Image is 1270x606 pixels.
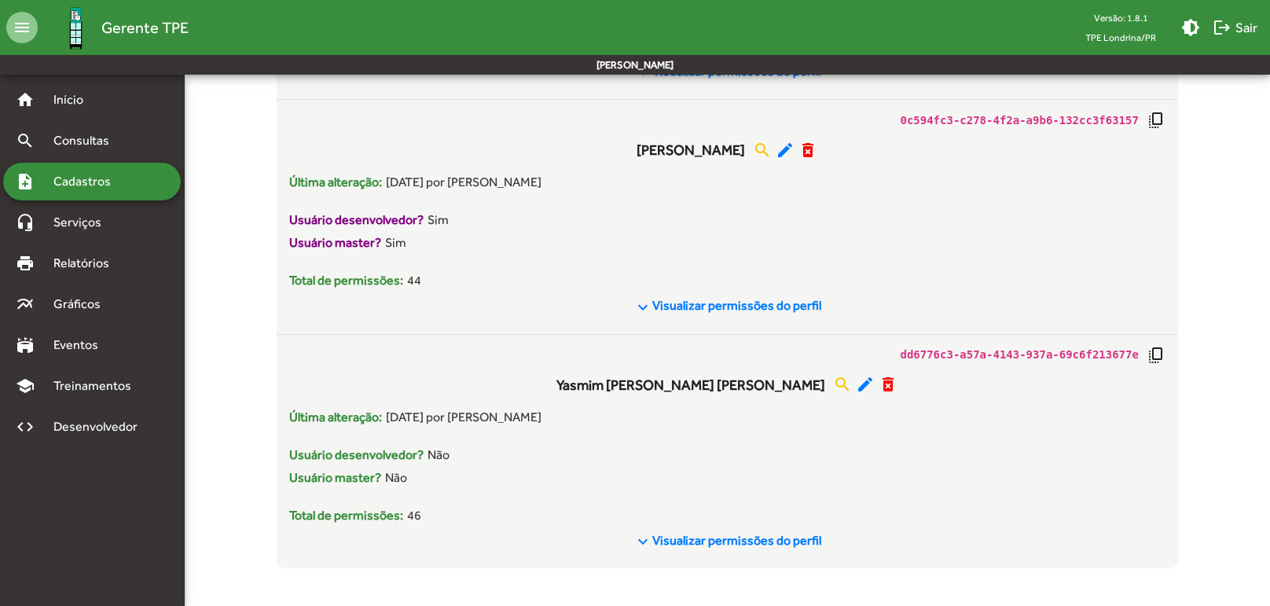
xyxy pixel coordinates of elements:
[289,211,424,230] span: Usuário desenvolvedor?
[16,376,35,395] mat-icon: school
[44,336,119,354] span: Eventos
[44,90,106,109] span: Início
[289,506,403,525] span: Total de permissões:
[633,298,652,317] mat-icon: keyboard_arrow_down
[1147,111,1165,130] mat-icon: copy_all
[652,533,821,548] span: Visualizar permissões do perfil
[900,112,1138,129] code: 0c594fc3-c278-4f2a-a9b6-132cc3f63157
[879,375,897,394] mat-icon: delete_forever
[652,298,821,313] span: Visualizar permissões do perfil
[289,408,382,427] span: Última alteração:
[1073,8,1169,28] div: Versão: 1.8.1
[16,90,35,109] mat-icon: home
[633,532,652,551] mat-icon: keyboard_arrow_down
[1073,28,1169,47] span: TPE Londrina/PR
[385,468,407,487] span: Não
[16,295,35,314] mat-icon: multiline_chart
[16,254,35,273] mat-icon: print
[428,446,450,465] span: Não
[44,254,130,273] span: Relatórios
[385,233,406,252] span: Sim
[16,336,35,354] mat-icon: stadium
[386,408,541,427] span: [DATE] por [PERSON_NAME]
[289,468,381,487] span: Usuário master?
[50,2,101,53] img: Logo
[1213,18,1231,37] mat-icon: logout
[44,295,122,314] span: Gráficos
[16,131,35,150] mat-icon: search
[776,141,795,160] mat-icon: edit
[1206,13,1264,42] button: Sair
[289,446,424,465] span: Usuário desenvolvedor?
[556,374,825,395] span: Yasmim [PERSON_NAME] [PERSON_NAME]
[6,12,38,43] mat-icon: menu
[44,131,130,150] span: Consultas
[833,375,852,394] mat-icon: search
[407,271,421,290] span: 44
[753,141,772,160] mat-icon: search
[44,376,150,395] span: Treinamentos
[637,139,745,160] span: [PERSON_NAME]
[900,347,1138,363] code: dd6776c3-a57a-4143-937a-69c6f213677e
[407,506,421,525] span: 46
[1213,13,1257,42] span: Sair
[1181,18,1200,37] mat-icon: brightness_medium
[386,173,541,192] span: [DATE] por [PERSON_NAME]
[101,15,189,40] span: Gerente TPE
[798,141,817,160] mat-icon: delete_forever
[856,375,875,394] mat-icon: edit
[289,173,382,192] span: Última alteração:
[16,172,35,191] mat-icon: note_add
[38,2,189,53] a: Gerente TPE
[44,213,123,232] span: Serviços
[289,233,381,252] span: Usuário master?
[289,271,403,290] span: Total de permissões:
[428,211,449,230] span: Sim
[44,417,156,436] span: Desenvolvedor
[44,172,131,191] span: Cadastros
[1147,346,1165,365] mat-icon: copy_all
[16,417,35,436] mat-icon: code
[16,213,35,232] mat-icon: headset_mic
